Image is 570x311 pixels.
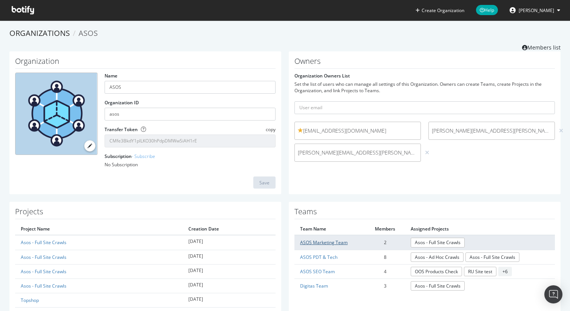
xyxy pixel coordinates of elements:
a: ASOS Marketing Team [300,239,348,246]
span: + 6 [498,267,512,276]
h1: Owners [294,57,555,69]
a: ASOS PDT & Tech [300,254,337,260]
td: [DATE] [183,279,276,293]
td: [DATE] [183,293,276,307]
span: [PERSON_NAME][EMAIL_ADDRESS][PERSON_NAME][DOMAIN_NAME] [432,127,552,135]
h1: Projects [15,207,276,219]
td: 3 [365,279,405,293]
button: Save [253,176,276,189]
a: Topshop [21,297,39,303]
button: Create Organization [415,7,465,14]
span: copy [266,126,276,133]
label: Transfer Token [105,126,138,133]
button: [PERSON_NAME] [504,4,566,16]
input: Organization ID [105,108,276,121]
td: [DATE] [183,235,276,250]
a: Asos - Full Site Crawls [465,252,519,262]
label: Organization ID [105,99,139,106]
a: OOS Products Check [411,267,462,276]
a: Asos - Full Site Crawls [21,268,66,275]
a: Asos - Full Site Crawls [411,238,465,247]
a: Asos - Full Site Crawls [411,281,465,291]
a: Asos - Ad Hoc Crawls [411,252,464,262]
th: Assigned Projects [405,223,555,235]
a: Asos - Full Site Crawls [21,254,66,260]
span: Help [476,5,498,15]
td: 4 [365,264,405,279]
h1: Teams [294,207,555,219]
span: Steve Parry [519,7,554,14]
ol: breadcrumbs [9,28,561,39]
td: [DATE] [183,250,276,264]
div: No Subscription [105,161,276,168]
a: RU Site test [464,267,496,276]
td: [DATE] [183,264,276,279]
div: Set the list of users who can manage all settings of this Organization. Owners can create Teams, ... [294,81,555,94]
th: Creation Date [183,223,276,235]
a: Asos - Full Site Crawls [21,239,66,246]
th: Team Name [294,223,365,235]
a: ASOS SEO Team [300,268,335,275]
input: User email [294,101,555,114]
h1: Organization [15,57,276,69]
div: Open Intercom Messenger [544,285,562,303]
a: - Subscribe [132,153,155,159]
span: [PERSON_NAME][EMAIL_ADDRESS][PERSON_NAME][DOMAIN_NAME] [298,149,417,156]
td: 2 [365,235,405,250]
label: Subscription [105,153,155,159]
label: Name [105,73,117,79]
div: Save [259,179,270,186]
a: Members list [522,42,561,51]
a: Organizations [9,28,70,38]
td: 8 [365,250,405,264]
span: [EMAIL_ADDRESS][DOMAIN_NAME] [298,127,417,135]
label: Organization Owners List [294,73,350,79]
input: name [105,81,276,94]
a: Asos - Full Site Crawls [21,283,66,289]
a: Digitas Team [300,283,328,289]
th: Project Name [15,223,183,235]
span: ASOS [79,28,98,38]
th: Members [365,223,405,235]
